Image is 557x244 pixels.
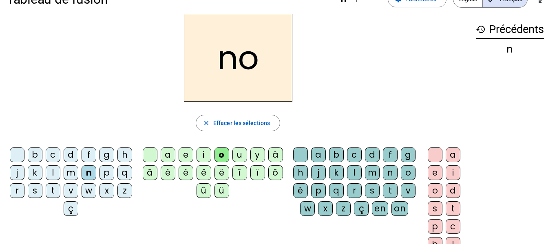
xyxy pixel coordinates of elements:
div: s [28,183,42,198]
div: o [214,147,229,162]
div: s [428,201,442,216]
div: c [347,147,362,162]
div: ï [250,165,265,180]
div: n [383,165,398,180]
div: ê [197,165,211,180]
div: b [329,147,344,162]
h2: no [184,14,292,102]
div: â [143,165,157,180]
div: o [401,165,416,180]
div: v [401,183,416,198]
div: z [117,183,132,198]
div: c [46,147,60,162]
div: v [64,183,78,198]
div: t [446,201,460,216]
div: ô [268,165,283,180]
div: en [372,201,388,216]
div: on [391,201,408,216]
div: x [99,183,114,198]
div: ç [64,201,78,216]
div: t [46,183,60,198]
div: d [64,147,78,162]
button: Effacer les sélections [196,115,280,131]
div: w [82,183,96,198]
div: p [99,165,114,180]
h3: Précédents [476,20,544,39]
div: y [250,147,265,162]
div: t [383,183,398,198]
div: l [46,165,60,180]
mat-icon: history [476,24,486,34]
div: k [28,165,42,180]
div: f [383,147,398,162]
div: q [117,165,132,180]
div: i [197,147,211,162]
div: à [268,147,283,162]
div: x [318,201,333,216]
div: ë [214,165,229,180]
div: w [300,201,315,216]
div: g [401,147,416,162]
div: é [179,165,193,180]
div: m [365,165,380,180]
div: e [179,147,193,162]
div: h [117,147,132,162]
div: ç [354,201,369,216]
div: n [82,165,96,180]
div: a [446,147,460,162]
div: ü [214,183,229,198]
div: é [293,183,308,198]
div: k [329,165,344,180]
span: Effacer les sélections [213,118,270,128]
div: f [82,147,96,162]
div: q [329,183,344,198]
div: i [446,165,460,180]
div: u [232,147,247,162]
div: s [365,183,380,198]
div: d [365,147,380,162]
div: r [10,183,24,198]
div: d [446,183,460,198]
div: î [232,165,247,180]
div: j [10,165,24,180]
div: c [446,219,460,234]
div: l [347,165,362,180]
div: è [161,165,175,180]
div: g [99,147,114,162]
div: a [161,147,175,162]
div: p [428,219,442,234]
div: j [311,165,326,180]
div: a [311,147,326,162]
div: p [311,183,326,198]
div: z [336,201,351,216]
div: h [293,165,308,180]
div: e [428,165,442,180]
div: n [476,44,544,54]
div: r [347,183,362,198]
div: û [197,183,211,198]
mat-icon: close [203,119,210,127]
div: b [28,147,42,162]
div: o [428,183,442,198]
div: m [64,165,78,180]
